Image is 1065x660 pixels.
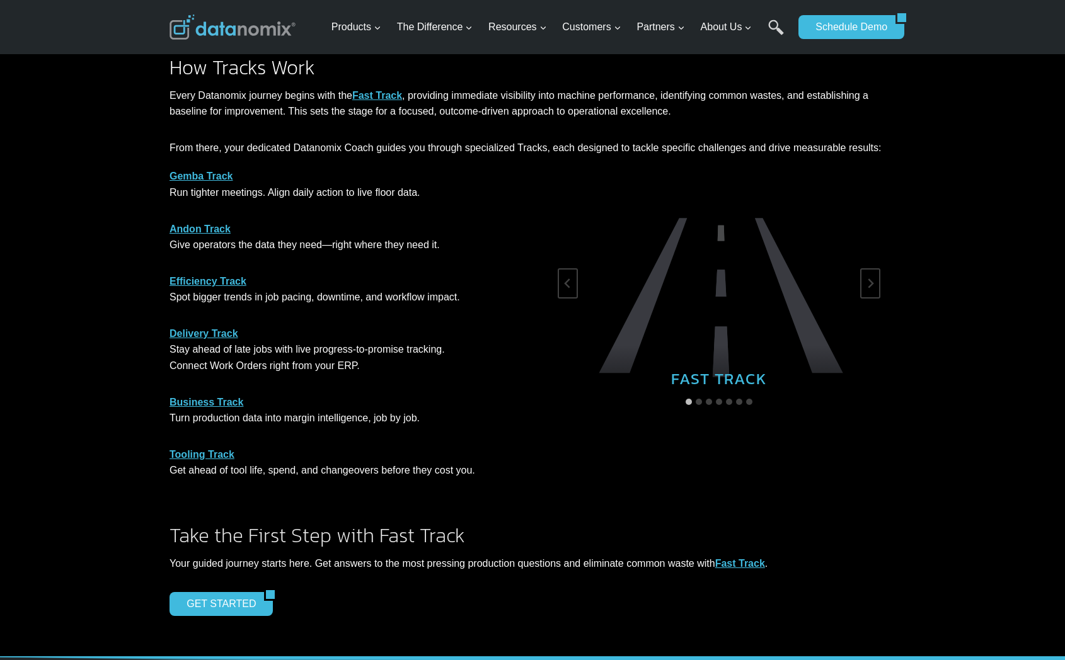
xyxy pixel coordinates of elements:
span: The Difference [397,19,473,35]
button: Go to slide 5 [726,399,732,405]
button: Go to slide 7 [746,399,752,405]
a: GET STARTED [170,592,264,616]
button: Go to slide 4 [716,399,722,405]
p: From there, your dedicated Datanomix Coach guides you through specialized Tracks, each designed t... [170,140,895,156]
p: Give operators the data they need—right where they need it. [170,221,522,253]
span: Partners [636,19,684,35]
button: Previous slide [558,268,578,299]
p: Get ahead of tool life, spend, and changeovers before they cost you. [170,447,522,479]
button: Go to slide 1 [686,399,692,405]
a: Fast Track [352,90,402,101]
div: Photo Gallery Carousel [558,176,880,390]
span: About Us [701,19,752,35]
nav: Primary Navigation [326,7,793,48]
a: Andon Track [170,224,231,234]
p: Turn production data into margin intelligence, job by job. [170,394,522,426]
p: Run tighter meetings. Align daily action to live floor data. [170,168,522,200]
a: Efficiency Track [170,276,246,287]
p: Spot bigger trends in job pacing, downtime, and workflow impact. [170,273,522,305]
button: Go to slide 3 [706,399,712,405]
p: Your guided journey starts here. Get answers to the most pressing production questions and elimin... [170,555,870,572]
a: Schedule Demo [798,15,895,39]
h2: Take the First Step with Fast Track [170,525,870,545]
div: FAST TRACK [558,345,880,391]
p: Stay ahead of late jobs with live progress-to-promise tracking. Connect Work Orders right from yo... [170,326,522,374]
a: Tooling Track [170,449,234,460]
h2: How Tracks Work [170,57,895,77]
span: Resources [488,19,546,35]
div: 1 of 7 [558,176,880,390]
p: Every Datanomix journey begins with the , providing immediate visibility into machine performance... [170,88,895,120]
a: Search [768,20,784,48]
ul: Select a slide to show [558,397,880,407]
button: Go to first slide [860,268,880,299]
span: Customers [562,19,621,35]
span: Products [331,19,381,35]
img: Datanomix [170,14,296,40]
a: Business Track [170,397,243,407]
button: Go to slide 2 [696,399,702,405]
a: Delivery Track [170,328,238,339]
a: Fast Track [715,558,765,569]
button: Go to slide 6 [736,399,742,405]
a: Gemba Track [170,171,233,181]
